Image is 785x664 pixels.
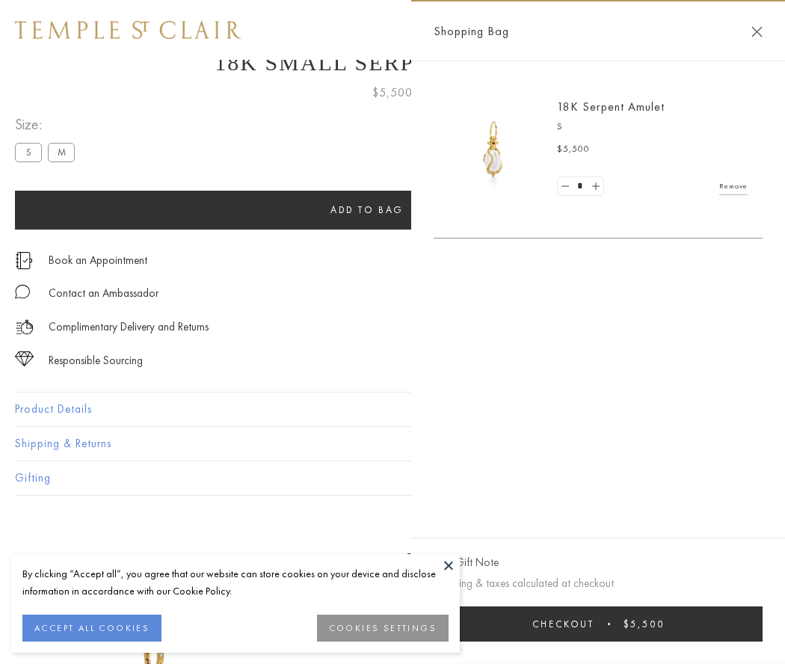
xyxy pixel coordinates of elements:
button: COOKIES SETTINGS [317,615,449,642]
div: By clicking “Accept all”, you agree that our website can store cookies on your device and disclos... [22,565,449,600]
img: icon_delivery.svg [15,318,34,336]
a: Book an Appointment [49,252,147,268]
span: $5,500 [372,83,413,102]
button: Gifting [15,461,770,495]
a: 18K Serpent Amulet [557,99,665,114]
div: Responsible Sourcing [49,351,143,370]
button: ACCEPT ALL COOKIES [22,615,161,642]
img: icon_sourcing.svg [15,351,34,366]
a: Remove [719,178,748,194]
a: Set quantity to 2 [588,177,603,196]
img: P51836-E11SERPPV [449,105,538,194]
p: S [557,120,748,135]
p: Complimentary Delivery and Returns [49,318,209,336]
label: M [48,143,75,162]
button: Add to bag [15,191,719,230]
button: Add Gift Note [434,553,499,572]
span: Checkout [532,618,594,630]
img: MessageIcon-01_2.svg [15,284,30,299]
button: Checkout $5,500 [434,606,763,642]
span: Size: [15,112,81,137]
h3: You May Also Like [37,549,748,573]
button: Shipping & Returns [15,427,770,461]
img: Temple St. Clair [15,21,241,39]
button: Product Details [15,393,770,426]
img: icon_appointment.svg [15,252,33,269]
a: Set quantity to 0 [558,177,573,196]
h1: 18K Small Serpent Amulet [15,50,770,76]
button: Close Shopping Bag [751,26,763,37]
span: Shopping Bag [434,22,509,41]
label: S [15,143,42,162]
span: $5,500 [557,142,590,157]
p: Shipping & taxes calculated at checkout [434,574,763,593]
span: Add to bag [330,203,404,216]
span: $5,500 [624,618,665,630]
div: Contact an Ambassador [49,284,158,303]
